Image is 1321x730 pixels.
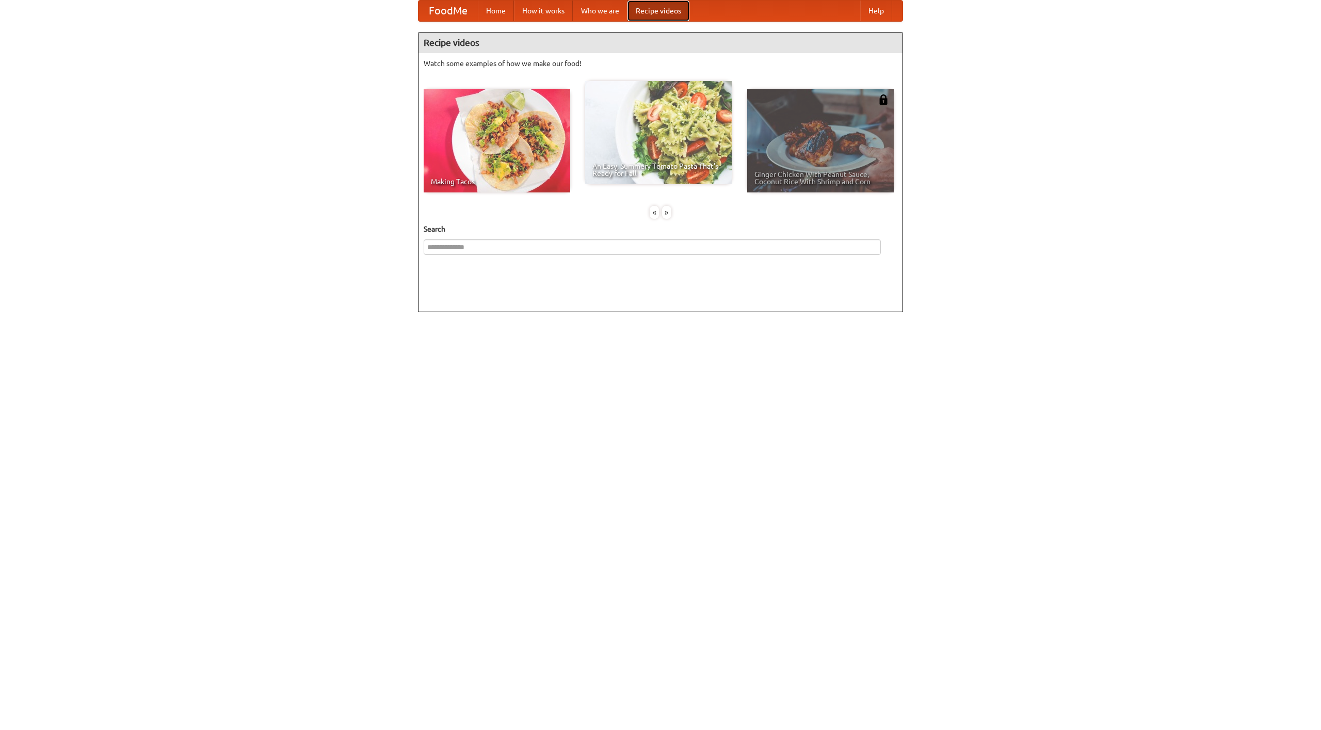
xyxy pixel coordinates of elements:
a: How it works [514,1,573,21]
a: Help [860,1,892,21]
a: Recipe videos [627,1,689,21]
a: An Easy, Summery Tomato Pasta That's Ready for Fall [585,81,732,184]
div: » [662,206,671,219]
a: Making Tacos [424,89,570,192]
h5: Search [424,224,897,234]
a: FoodMe [418,1,478,21]
h4: Recipe videos [418,33,903,53]
span: An Easy, Summery Tomato Pasta That's Ready for Fall [592,163,724,177]
span: Making Tacos [431,178,563,185]
p: Watch some examples of how we make our food! [424,58,897,69]
div: « [650,206,659,219]
a: Who we are [573,1,627,21]
a: Home [478,1,514,21]
img: 483408.png [878,94,889,105]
